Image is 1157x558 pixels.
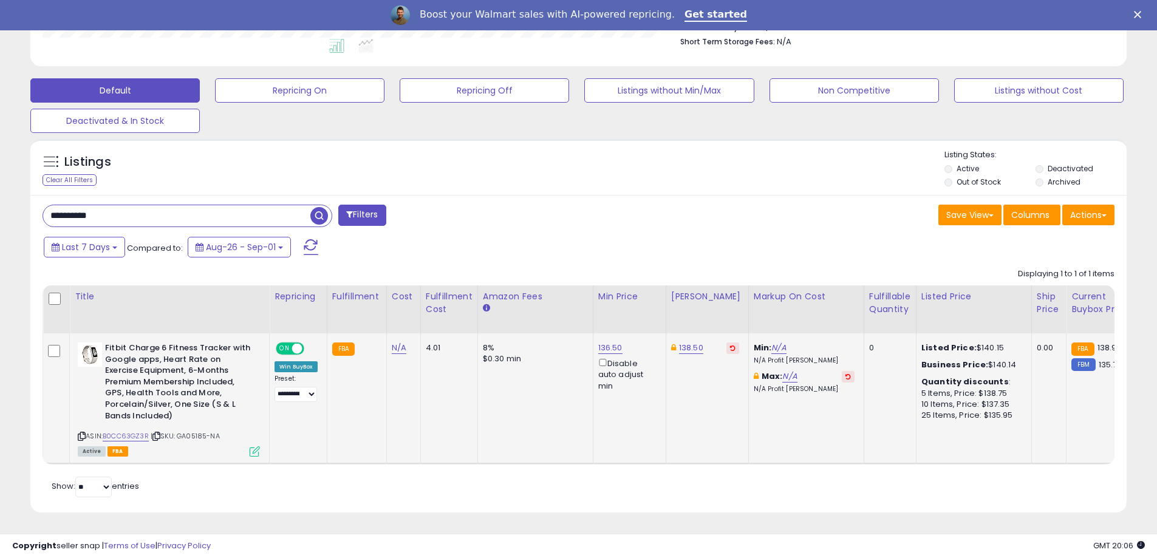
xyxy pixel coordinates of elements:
[754,290,859,303] div: Markup on Cost
[157,540,211,551] a: Privacy Policy
[12,540,56,551] strong: Copyright
[944,149,1127,161] p: Listing States:
[598,356,657,392] div: Disable auto adjust min
[754,385,855,393] p: N/A Profit [PERSON_NAME]
[52,480,139,492] span: Show: entries
[43,174,97,186] div: Clear All Filters
[1037,290,1061,316] div: Ship Price
[483,342,584,353] div: 8%
[1071,342,1094,356] small: FBA
[679,342,703,354] a: 138.50
[302,344,322,354] span: OFF
[921,342,977,353] b: Listed Price:
[30,78,200,103] button: Default
[770,78,939,103] button: Non Competitive
[680,36,775,47] b: Short Term Storage Fees:
[921,410,1022,421] div: 25 Items, Price: $135.95
[771,342,786,354] a: N/A
[938,205,1002,225] button: Save View
[426,290,473,316] div: Fulfillment Cost
[483,303,490,314] small: Amazon Fees.
[1097,342,1122,353] span: 138.99
[671,344,676,352] i: This overrides the store level Dynamic Max Price for this listing
[869,342,907,353] div: 0
[332,290,381,303] div: Fulfillment
[206,241,276,253] span: Aug-26 - Sep-01
[584,78,754,103] button: Listings without Min/Max
[400,78,569,103] button: Repricing Off
[954,78,1124,103] button: Listings without Cost
[12,540,211,552] div: seller snap | |
[30,109,200,133] button: Deactivated & In Stock
[275,290,322,303] div: Repricing
[921,359,988,370] b: Business Price:
[921,290,1026,303] div: Listed Price
[777,36,791,47] span: N/A
[1003,205,1060,225] button: Columns
[921,376,1022,387] div: :
[104,540,155,551] a: Terms of Use
[921,388,1022,399] div: 5 Items, Price: $138.75
[127,242,183,254] span: Compared to:
[151,431,220,441] span: | SKU: GA05185-NA
[671,290,743,303] div: [PERSON_NAME]
[188,237,291,257] button: Aug-26 - Sep-01
[1134,11,1146,18] div: Close
[391,5,410,25] img: Profile image for Adrian
[103,431,149,441] a: B0CC63GZ3R
[782,370,797,383] a: N/A
[730,345,735,351] i: Revert to store-level Dynamic Max Price
[332,342,355,356] small: FBA
[1048,177,1080,187] label: Archived
[1099,359,1122,370] span: 135.78
[1071,290,1134,316] div: Current Buybox Price
[420,9,675,21] div: Boost your Walmart sales with AI-powered repricing.
[78,446,106,457] span: All listings currently available for purchase on Amazon
[748,285,864,333] th: The percentage added to the cost of goods (COGS) that forms the calculator for Min & Max prices.
[1062,205,1114,225] button: Actions
[105,342,253,424] b: Fitbit Charge 6 Fitness Tracker with Google apps, Heart Rate on Exercise Equipment, 6-Months Prem...
[483,353,584,364] div: $0.30 min
[62,241,110,253] span: Last 7 Days
[1071,358,1095,371] small: FBM
[921,399,1022,410] div: 10 Items, Price: $137.35
[64,154,111,171] h5: Listings
[277,344,292,354] span: ON
[275,375,318,402] div: Preset:
[78,342,260,455] div: ASIN:
[869,290,911,316] div: Fulfillable Quantity
[426,342,468,353] div: 4.01
[1011,209,1049,221] span: Columns
[921,359,1022,370] div: $140.14
[75,290,264,303] div: Title
[1018,268,1114,280] div: Displaying 1 to 1 of 1 items
[680,22,763,33] b: Total Inventory Value:
[275,361,318,372] div: Win BuyBox
[684,9,747,22] a: Get started
[754,342,772,353] b: Min:
[392,342,406,354] a: N/A
[392,290,415,303] div: Cost
[1093,540,1145,551] span: 2025-09-9 20:06 GMT
[483,290,588,303] div: Amazon Fees
[598,342,623,354] a: 136.50
[762,370,783,382] b: Max:
[921,376,1009,387] b: Quantity discounts
[754,356,855,365] p: N/A Profit [PERSON_NAME]
[1048,163,1093,174] label: Deactivated
[957,163,979,174] label: Active
[598,290,661,303] div: Min Price
[78,342,102,367] img: 31gHauG4mQL._SL40_.jpg
[44,237,125,257] button: Last 7 Days
[215,78,384,103] button: Repricing On
[921,342,1022,353] div: $140.15
[338,205,386,226] button: Filters
[1037,342,1057,353] div: 0.00
[957,177,1001,187] label: Out of Stock
[108,446,128,457] span: FBA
